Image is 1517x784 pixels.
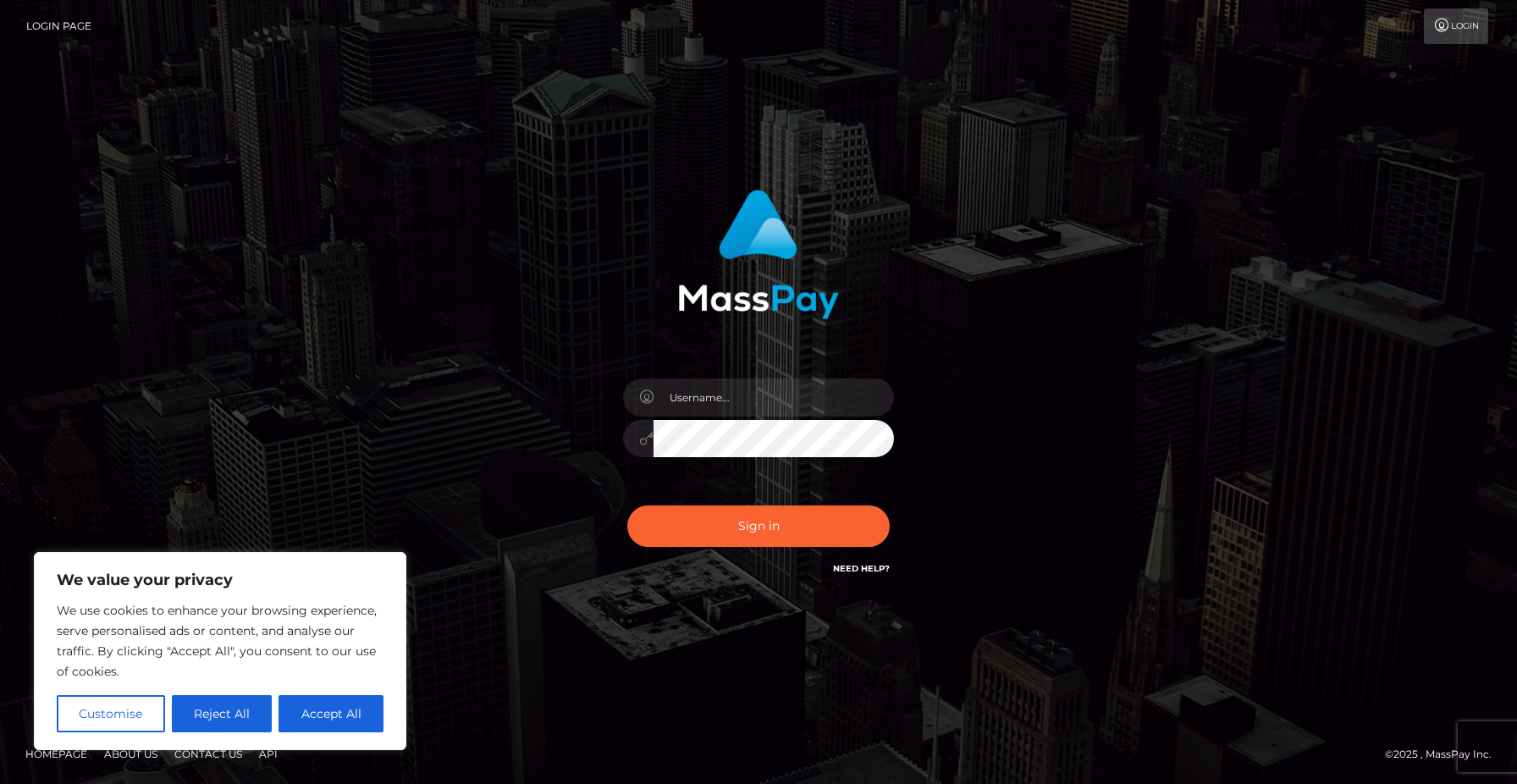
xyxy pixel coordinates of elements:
[26,8,91,44] a: Login Page
[97,741,164,767] a: About Us
[57,695,165,732] button: Customise
[1385,745,1504,764] div: © 2025 , MassPay Inc.
[833,563,890,574] a: Need Help?
[19,741,94,767] a: Homepage
[168,741,249,767] a: Contact Us
[279,695,383,732] button: Accept All
[627,505,890,547] button: Sign in
[678,190,839,319] img: MassPay Login
[57,570,383,590] p: We value your privacy
[34,552,406,750] div: We value your privacy
[654,378,894,417] input: Username...
[172,695,273,732] button: Reject All
[252,741,284,767] a: API
[57,600,383,682] p: We use cookies to enhance your browsing experience, serve personalised ads or content, and analys...
[1424,8,1488,44] a: Login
